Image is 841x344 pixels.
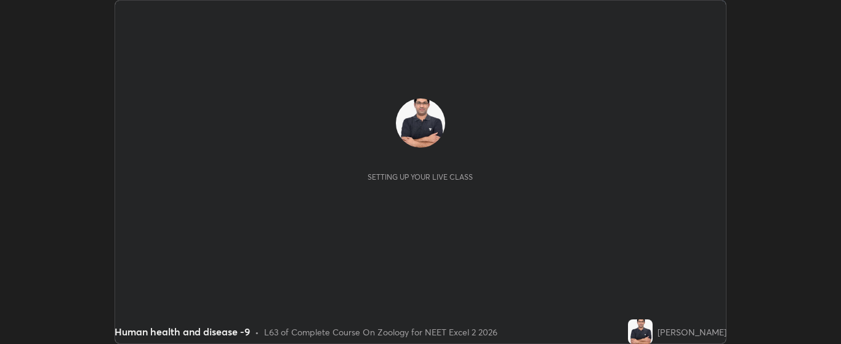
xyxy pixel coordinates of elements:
img: 2fec1a48125546c298987ccd91524ada.jpg [628,319,653,344]
img: 2fec1a48125546c298987ccd91524ada.jpg [396,98,445,148]
div: Setting up your live class [368,172,473,182]
div: L63 of Complete Course On Zoology for NEET Excel 2 2026 [264,326,497,338]
div: • [255,326,259,338]
div: [PERSON_NAME] [658,326,726,338]
div: Human health and disease -9 [115,324,250,339]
